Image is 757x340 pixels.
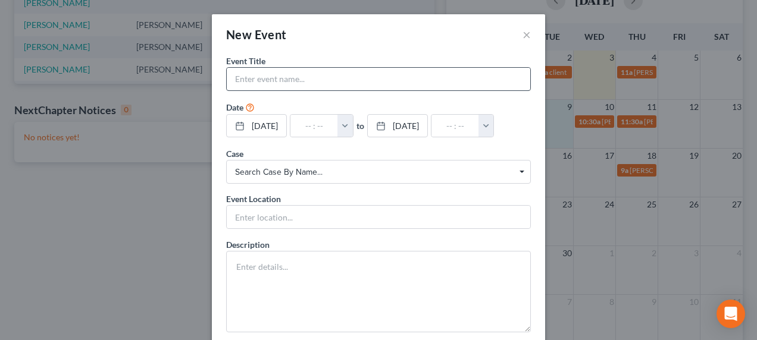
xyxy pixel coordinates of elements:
[431,115,479,137] input: -- : --
[227,68,530,90] input: Enter event name...
[227,206,530,228] input: Enter location...
[226,238,270,251] label: Description
[226,160,531,184] span: Select box activate
[226,193,281,205] label: Event Location
[356,119,364,132] label: to
[717,300,745,328] div: Open Intercom Messenger
[227,115,286,137] a: [DATE]
[290,115,338,137] input: -- : --
[226,101,243,114] label: Date
[226,27,287,42] span: New Event
[226,56,265,66] span: Event Title
[368,115,427,137] a: [DATE]
[523,27,531,42] button: ×
[235,166,522,178] span: Search case by name...
[226,147,243,160] label: Case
